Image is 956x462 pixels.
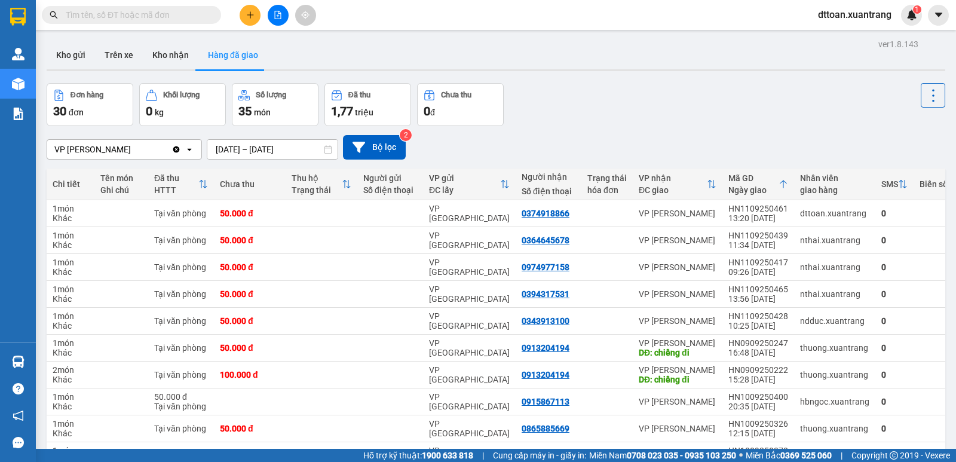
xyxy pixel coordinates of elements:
[400,129,412,141] sup: 2
[220,209,280,218] div: 50.000 đ
[728,429,788,438] div: 12:15 [DATE]
[238,104,252,118] span: 35
[728,185,779,195] div: Ngày giao
[154,262,208,272] div: Tại văn phòng
[639,173,707,183] div: VP nhận
[800,185,869,195] div: giao hàng
[881,179,898,189] div: SMS
[878,38,918,51] div: ver 1.8.143
[292,173,342,183] div: Thu hộ
[53,446,88,455] div: 1 món
[424,104,430,118] span: 0
[728,311,788,321] div: HN1109250428
[69,108,84,117] span: đơn
[53,231,88,240] div: 1 món
[589,449,736,462] span: Miền Nam
[639,185,707,195] div: ĐC giao
[522,186,575,196] div: Số điện thoại
[800,262,869,272] div: nthai.xuantrang
[47,41,95,69] button: Kho gửi
[881,397,908,406] div: 0
[148,169,214,200] th: Toggle SortBy
[53,348,88,357] div: Khác
[422,451,473,460] strong: 1900 633 818
[331,104,353,118] span: 1,77
[633,169,722,200] th: Toggle SortBy
[207,140,338,159] input: Select a date range.
[292,185,342,195] div: Trạng thái
[53,321,88,331] div: Khác
[482,449,484,462] span: |
[220,343,280,353] div: 50.000 đ
[12,356,24,368] img: warehouse-icon
[53,204,88,213] div: 1 món
[800,343,869,353] div: thuong.xuantrang
[53,429,88,438] div: Khác
[728,213,788,223] div: 13:20 [DATE]
[522,289,569,299] div: 0394317531
[348,91,370,99] div: Đã thu
[881,343,908,353] div: 0
[906,10,917,20] img: icon-new-feature
[139,83,226,126] button: Khối lượng0kg
[728,321,788,331] div: 10:25 [DATE]
[639,262,716,272] div: VP [PERSON_NAME]
[522,370,569,380] div: 0913204194
[53,240,88,250] div: Khác
[154,370,208,380] div: Tại văn phòng
[53,258,88,267] div: 1 món
[800,397,869,406] div: hbngoc.xuantrang
[429,392,510,411] div: VP [GEOGRAPHIC_DATA]
[53,419,88,429] div: 1 món
[155,108,164,117] span: kg
[240,5,261,26] button: plus
[54,143,131,155] div: VP [PERSON_NAME]
[728,173,779,183] div: Mã GD
[220,316,280,326] div: 50.000 đ
[587,185,627,195] div: hóa đơn
[728,375,788,384] div: 15:28 [DATE]
[639,365,716,375] div: VP [PERSON_NAME]
[728,294,788,304] div: 13:56 [DATE]
[875,169,914,200] th: Toggle SortBy
[343,135,406,160] button: Bộ lọc
[780,451,832,460] strong: 0369 525 060
[53,338,88,348] div: 1 món
[100,185,142,195] div: Ghi chú
[53,267,88,277] div: Khác
[728,204,788,213] div: HN1109250461
[154,173,198,183] div: Đã thu
[198,41,268,69] button: Hàng đã giao
[143,41,198,69] button: Kho nhận
[53,375,88,384] div: Khác
[268,5,289,26] button: file-add
[881,209,908,218] div: 0
[13,383,24,394] span: question-circle
[627,451,736,460] strong: 0708 023 035 - 0935 103 250
[355,108,373,117] span: triệu
[728,258,788,267] div: HN1109250417
[295,5,316,26] button: aim
[522,262,569,272] div: 0974977158
[429,185,500,195] div: ĐC lấy
[639,375,716,384] div: DĐ: chiềng đi
[429,231,510,250] div: VP [GEOGRAPHIC_DATA]
[739,453,743,458] span: ⚪️
[429,338,510,357] div: VP [GEOGRAPHIC_DATA]
[587,173,627,183] div: Trạng thái
[417,83,504,126] button: Chưa thu0đ
[800,289,869,299] div: nthai.xuantrang
[154,424,208,433] div: Tại văn phòng
[256,91,286,99] div: Số lượng
[808,7,901,22] span: dttoan.xuantrang
[171,145,181,154] svg: Clear value
[429,419,510,438] div: VP [GEOGRAPHIC_DATA]
[639,316,716,326] div: VP [PERSON_NAME]
[522,343,569,353] div: 0913204194
[639,424,716,433] div: VP [PERSON_NAME]
[363,449,473,462] span: Hỗ trợ kỹ thuật:
[728,284,788,294] div: HN1109250465
[220,370,280,380] div: 100.000 đ
[429,284,510,304] div: VP [GEOGRAPHIC_DATA]
[12,48,24,60] img: warehouse-icon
